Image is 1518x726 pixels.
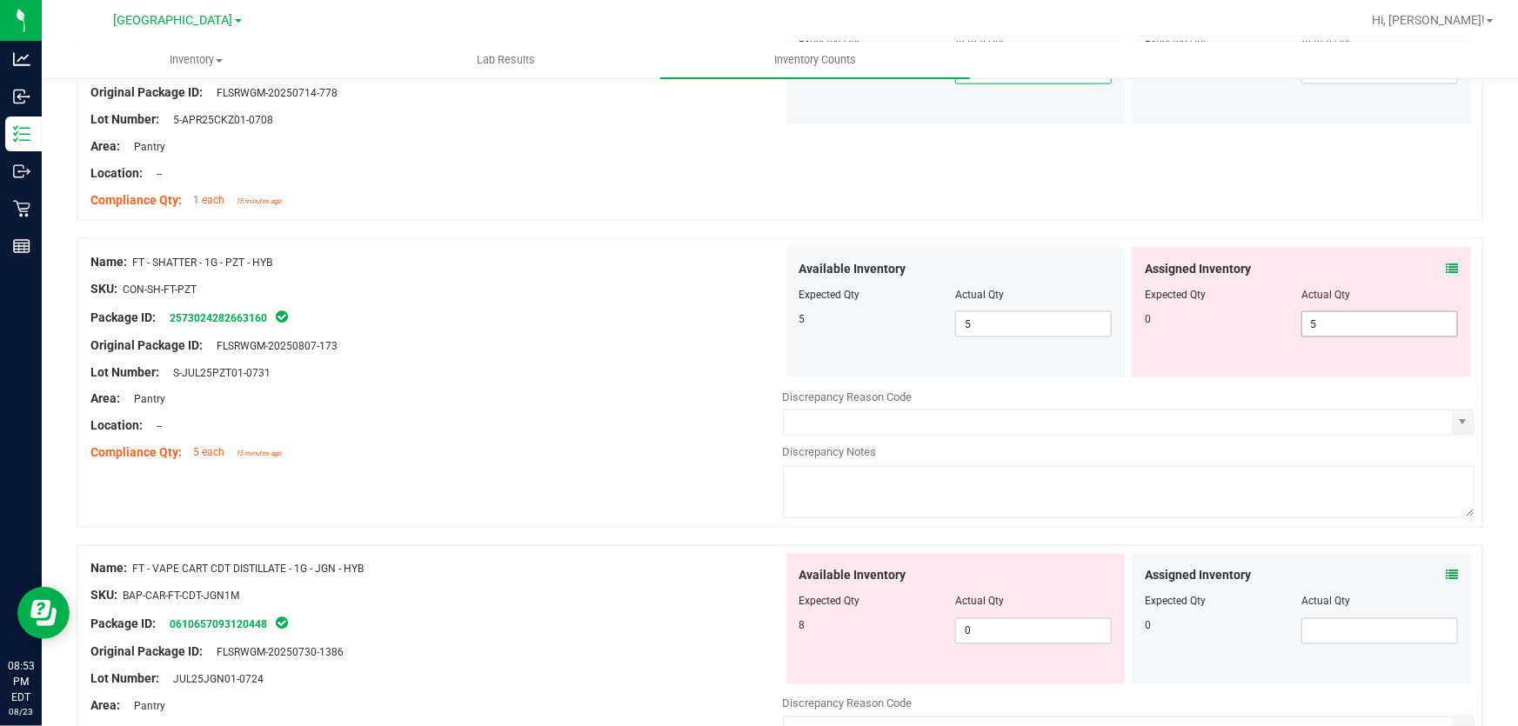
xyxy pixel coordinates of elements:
[8,658,34,705] p: 08:53 PM EDT
[1145,260,1251,278] span: Assigned Inventory
[13,237,30,255] inline-svg: Reports
[274,308,290,325] span: In Sync
[236,197,282,205] span: 15 minutes ago
[90,282,117,296] span: SKU:
[1301,594,1458,609] div: Actual Qty
[90,562,127,576] span: Name:
[799,313,806,325] span: 5
[13,88,30,105] inline-svg: Inbound
[90,392,120,406] span: Area:
[193,194,224,206] span: 1 each
[170,619,267,631] a: 0610657093120448
[90,699,120,713] span: Area:
[90,193,182,207] span: Compliance Qty:
[956,619,1111,643] input: 0
[208,647,344,659] span: FLSRWGM-20250730-1386
[351,42,661,78] a: Lab Results
[1452,410,1474,435] span: select
[1301,287,1458,303] div: Actual Qty
[955,596,1004,608] span: Actual Qty
[1372,13,1485,27] span: Hi, [PERSON_NAME]!
[90,672,159,686] span: Lot Number:
[164,367,271,379] span: S-JUL25PZT01-0731
[956,312,1111,336] input: 5
[132,256,272,269] span: FT - SHATTER - 1G - PZT - HYB
[13,50,30,68] inline-svg: Analytics
[17,587,70,639] iframe: Resource center
[783,697,913,710] span: Discrepancy Reason Code
[164,674,264,686] span: JUL25JGN01-0724
[42,42,351,78] a: Inventory
[799,289,860,301] span: Expected Qty
[164,114,273,126] span: 5-APR25CKZ01-0708
[783,444,1475,462] div: Discrepancy Notes
[90,365,159,379] span: Lot Number:
[90,112,159,126] span: Lot Number:
[43,52,351,68] span: Inventory
[13,200,30,217] inline-svg: Retail
[1145,594,1301,609] div: Expected Qty
[90,338,203,352] span: Original Package ID:
[90,166,143,180] span: Location:
[274,615,290,632] span: In Sync
[90,589,117,603] span: SKU:
[148,421,162,433] span: --
[123,590,239,603] span: BAP-CAR-FT-CDT-JGN1M
[799,567,906,585] span: Available Inventory
[660,42,970,78] a: Inventory Counts
[148,168,162,180] span: --
[8,705,34,718] p: 08/23
[799,260,906,278] span: Available Inventory
[125,141,165,153] span: Pantry
[123,283,197,296] span: CON-SH-FT-PZT
[13,125,30,143] inline-svg: Inventory
[132,563,364,576] span: FT - VAPE CART CDT DISTILLATE - 1G - JGN - HYB
[90,85,203,99] span: Original Package ID:
[955,289,1004,301] span: Actual Qty
[208,87,338,99] span: FLSRWGM-20250714-778
[90,446,182,460] span: Compliance Qty:
[125,701,165,713] span: Pantry
[13,163,30,180] inline-svg: Outbound
[783,390,913,403] span: Discrepancy Reason Code
[1145,311,1301,327] div: 0
[90,255,127,269] span: Name:
[114,13,233,28] span: [GEOGRAPHIC_DATA]
[125,394,165,406] span: Pantry
[90,139,120,153] span: Area:
[170,312,267,324] a: 2573024282663160
[1302,312,1457,336] input: 5
[90,617,156,631] span: Package ID:
[799,620,806,632] span: 8
[751,52,879,68] span: Inventory Counts
[799,596,860,608] span: Expected Qty
[1145,287,1301,303] div: Expected Qty
[90,419,143,433] span: Location:
[90,310,156,324] span: Package ID:
[1145,567,1251,585] span: Assigned Inventory
[1145,618,1301,634] div: 0
[236,450,282,458] span: 15 minutes ago
[193,447,224,459] span: 5 each
[90,645,203,659] span: Original Package ID:
[208,340,338,352] span: FLSRWGM-20250807-173
[453,52,558,68] span: Lab Results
